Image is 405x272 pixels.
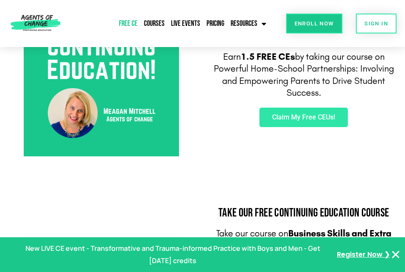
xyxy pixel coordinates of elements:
p: New LIVE CE event - Transformative and Trauma-informed Practice with Boys and Men - Get [DATE] cr... [15,242,330,267]
p: Take our course on ! [207,228,401,264]
a: Pricing [204,14,226,33]
button: Close Banner [391,250,401,260]
nav: Menu [86,14,268,33]
b: 1.5 FREE CEs [241,51,295,62]
span: SIGN IN [364,21,388,26]
span: Claim My Free CEUs! [272,114,335,121]
h2: Take Our FREE Continuing Education Course [207,207,401,219]
a: Courses [142,14,167,33]
a: Register Now ❯ [337,249,390,261]
a: Claim My Free CEUs! [259,108,348,127]
a: Enroll Now [286,14,342,33]
a: Live Events [169,14,202,33]
a: Resources [229,14,268,33]
span: Enroll Now [295,21,334,26]
b: Business Skills and Extra Income for Social Workers and Mental Health Professionals [210,228,397,263]
p: Earn by taking our course on Powerful Home-School Partnerships: Involving and Empowering Parents ... [207,51,401,99]
a: Free CE [117,14,140,33]
a: SIGN IN [356,14,397,33]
